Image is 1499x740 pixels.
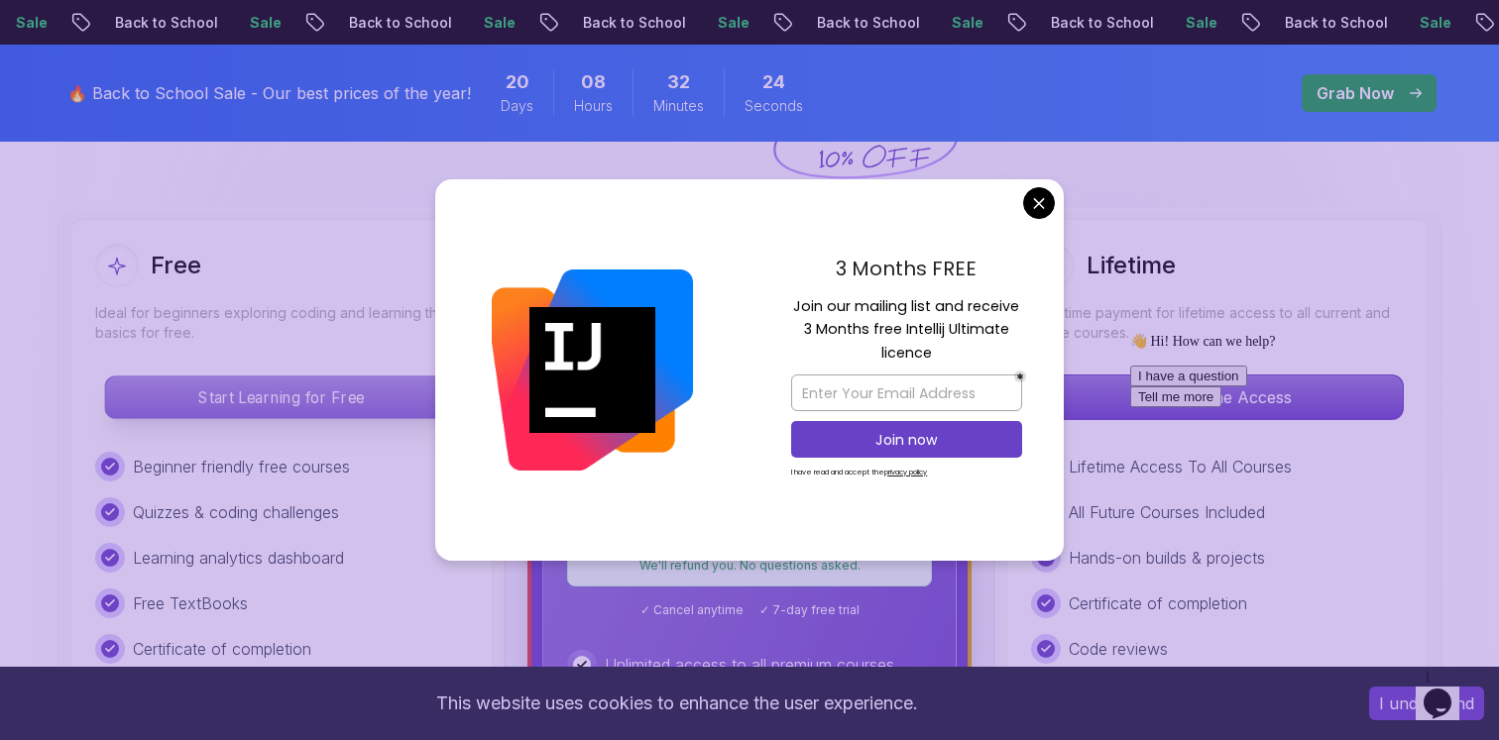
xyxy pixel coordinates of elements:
p: Back to School [1268,13,1403,33]
button: Start Learning for Free [104,375,458,419]
p: Learning analytics dashboard [133,546,344,570]
div: 👋 Hi! How can we help?I have a questionTell me more [8,8,365,82]
span: Minutes [653,96,704,116]
p: Back to School [566,13,701,33]
p: Back to School [332,13,467,33]
p: Certificate of completion [133,637,311,661]
h2: Lifetime [1087,250,1176,281]
span: ✓ 7-day free trial [759,602,860,618]
p: Free TextBooks [133,591,248,615]
p: Lifetime Access To All Courses [1069,455,1292,478]
p: Hands-on builds & projects [1069,546,1265,570]
h2: Free [151,250,201,281]
p: Quizzes & coding challenges [133,500,339,524]
iframe: chat widget [1122,325,1479,651]
span: 24 Seconds [762,68,785,96]
p: Certificate of completion [1069,591,1247,615]
button: I have a question [8,41,125,61]
iframe: chat widget [1416,661,1479,720]
span: 8 Hours [581,68,606,96]
p: All Future Courses Included [1069,500,1265,524]
a: Start Learning for Free [95,387,468,407]
p: Ideal for beginners exploring coding and learning the basics for free. [95,303,468,343]
p: Back to School [98,13,233,33]
p: We'll refund you. No questions asked. [580,558,919,574]
p: Sale [701,13,764,33]
p: Beginner friendly free courses [133,455,350,478]
p: Back to School [1034,13,1169,33]
span: Seconds [745,96,803,116]
div: This website uses cookies to enhance the user experience. [15,682,1339,725]
p: Unlimited access to all premium courses [605,653,894,677]
p: Grab Now [1317,81,1394,105]
span: 20 Days [506,68,529,96]
p: Start Learning for Free [105,376,457,418]
span: 32 Minutes [667,68,690,96]
span: Days [501,96,533,116]
button: Tell me more [8,61,99,82]
p: Back to School [800,13,935,33]
span: ✓ Cancel anytime [640,602,744,618]
p: Code reviews [1069,637,1168,661]
span: Hours [574,96,613,116]
p: Sale [1169,13,1232,33]
p: Sale [935,13,998,33]
p: 🔥 Back to School Sale - Our best prices of the year! [67,81,471,105]
p: One-time payment for lifetime access to all current and future courses. [1031,303,1404,343]
span: 👋 Hi! How can we help? [8,9,153,24]
p: Sale [467,13,530,33]
button: Accept cookies [1369,687,1484,720]
p: Sale [1403,13,1466,33]
p: Sale [233,13,296,33]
